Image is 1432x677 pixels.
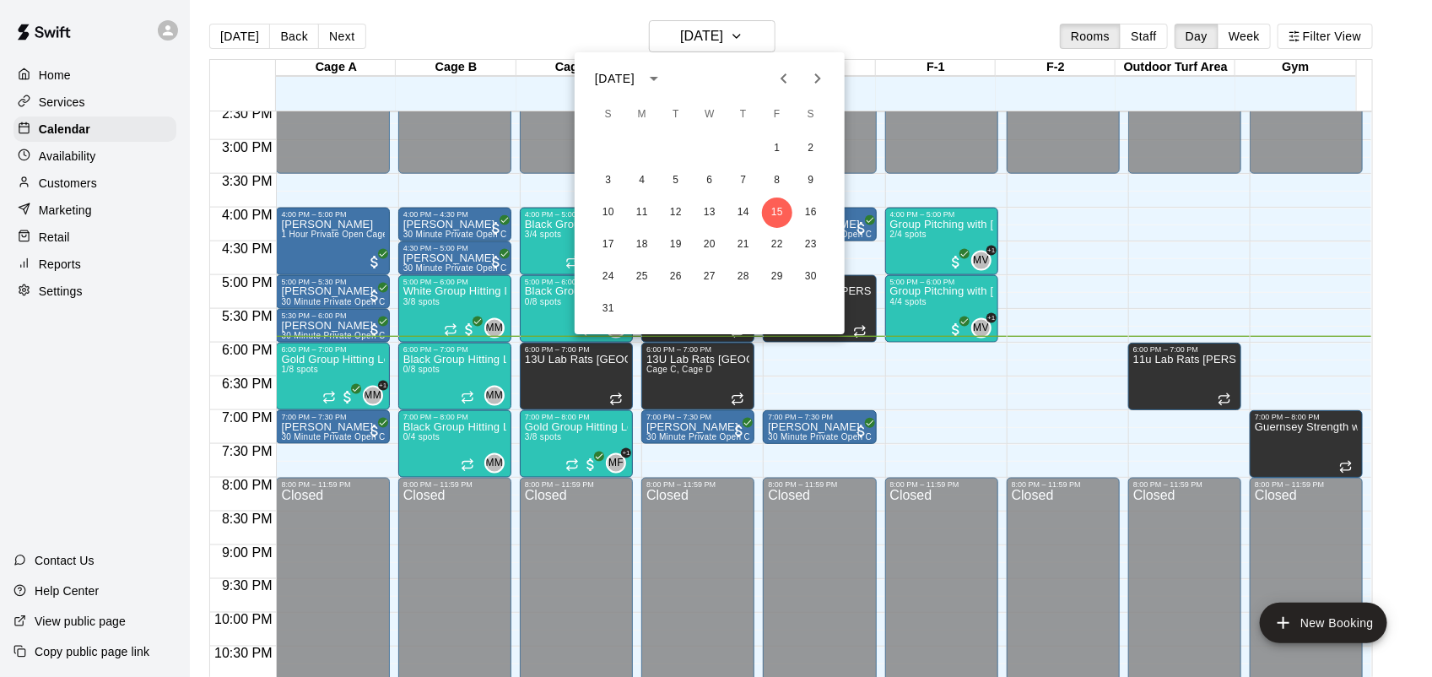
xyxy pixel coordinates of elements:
[767,62,801,95] button: Previous month
[762,262,792,292] button: 29
[762,98,792,132] span: Friday
[762,133,792,164] button: 1
[796,262,826,292] button: 30
[694,165,725,196] button: 6
[593,294,624,324] button: 31
[728,262,759,292] button: 28
[796,165,826,196] button: 9
[796,133,826,164] button: 2
[762,198,792,228] button: 15
[661,98,691,132] span: Tuesday
[640,64,668,93] button: calendar view is open, switch to year view
[593,230,624,260] button: 17
[796,230,826,260] button: 23
[694,198,725,228] button: 13
[627,198,657,228] button: 11
[661,230,691,260] button: 19
[801,62,835,95] button: Next month
[661,198,691,228] button: 12
[728,230,759,260] button: 21
[694,230,725,260] button: 20
[728,98,759,132] span: Thursday
[694,98,725,132] span: Wednesday
[627,98,657,132] span: Monday
[627,165,657,196] button: 4
[627,230,657,260] button: 18
[661,262,691,292] button: 26
[593,198,624,228] button: 10
[694,262,725,292] button: 27
[796,198,826,228] button: 16
[661,165,691,196] button: 5
[796,98,826,132] span: Saturday
[762,165,792,196] button: 8
[593,98,624,132] span: Sunday
[762,230,792,260] button: 22
[593,165,624,196] button: 3
[728,198,759,228] button: 14
[627,262,657,292] button: 25
[593,262,624,292] button: 24
[595,70,635,88] div: [DATE]
[728,165,759,196] button: 7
